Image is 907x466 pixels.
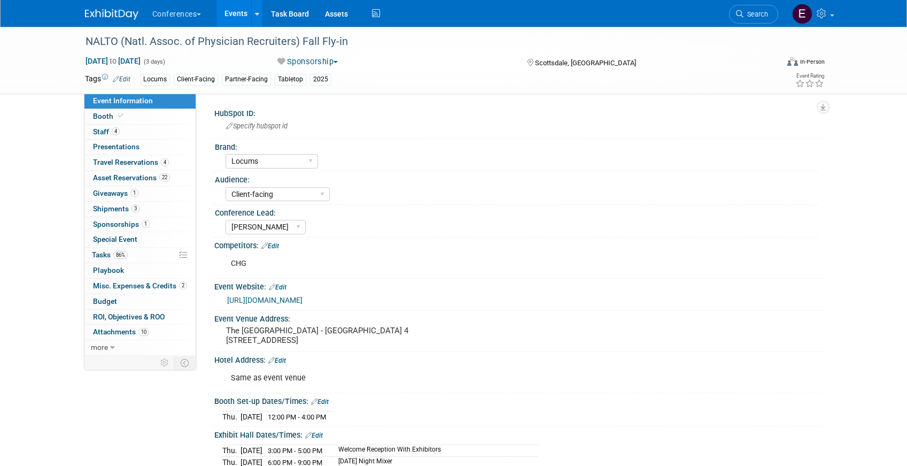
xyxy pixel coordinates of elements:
div: HubSpot ID: [214,105,823,119]
span: Scottsdale, [GEOGRAPHIC_DATA] [535,59,636,67]
img: Format-Inperson.png [787,57,798,66]
span: Presentations [93,142,139,151]
td: Thu. [222,445,241,457]
td: [DATE] [241,411,262,423]
span: [DATE] [DATE] [85,56,141,66]
a: Travel Reservations4 [84,155,196,170]
span: 3:00 PM - 5:00 PM [268,447,322,455]
a: Edit [305,432,323,439]
span: Playbook [93,266,124,274]
div: Tabletop [275,74,306,85]
div: Partner-Facing [222,74,271,85]
span: 86% [113,251,128,259]
div: Competitors: [214,238,823,251]
a: Edit [269,284,286,291]
span: 12:00 PM - 4:00 PM [268,413,326,421]
span: 2 [179,281,187,289]
td: Welcome Reception With Exhibitors [332,445,538,457]
span: 4 [112,127,120,135]
span: Shipments [93,204,139,213]
a: Edit [261,242,279,250]
span: Misc. Expenses & Credits [93,281,187,290]
a: Asset Reservations22 [84,171,196,186]
pre: The [GEOGRAPHIC_DATA] - [GEOGRAPHIC_DATA] 4 [STREET_ADDRESS] [226,326,456,345]
span: 1 [130,189,138,197]
span: ROI, Objectives & ROO [93,312,165,321]
a: Giveaways1 [84,186,196,201]
td: Toggle Event Tabs [174,356,196,370]
div: NALTO (Natl. Assoc. of Physician Recruiters) Fall Fly-in [82,32,762,51]
button: Sponsorship [274,56,342,67]
td: Thu. [222,411,241,423]
div: Hotel Address: [214,352,823,366]
span: Tasks [92,250,128,259]
a: ROI, Objectives & ROO [84,310,196,325]
span: to [108,57,118,65]
div: Exhibit Hall Dates/Times: [214,427,823,441]
span: Travel Reservations [93,158,169,166]
span: 10 [138,328,149,336]
div: Client-Facing [174,74,218,85]
div: Booth Set-up Dates/Times: [214,393,823,407]
span: Search [743,10,768,18]
td: [DATE] [241,445,262,457]
a: Edit [268,357,286,364]
div: Brand: [215,139,818,152]
img: ExhibitDay [85,9,138,20]
span: Special Event [93,235,137,243]
span: Giveaways [93,189,138,197]
span: 22 [159,173,170,181]
a: Tasks86% [84,248,196,263]
div: Locums [140,74,170,85]
div: Event Venue Address: [214,311,823,324]
span: (3 days) [143,58,165,65]
a: Misc. Expenses & Credits2 [84,279,196,294]
a: Shipments3 [84,202,196,217]
a: Attachments10 [84,325,196,340]
span: 4 [161,158,169,166]
a: Event Information [84,94,196,109]
div: Event Website: [214,279,823,293]
span: Booth [93,112,126,120]
img: Erin Anderson [792,4,812,24]
div: CHG [223,253,705,274]
a: Presentations [84,140,196,155]
div: 2025 [310,74,331,85]
a: Sponsorships1 [84,217,196,232]
span: Event Information [93,96,153,105]
a: Budget [84,294,196,309]
a: Search [729,5,778,24]
span: Specify hubspot id [226,122,288,130]
span: 1 [142,220,150,228]
span: more [91,343,108,352]
div: Event Format [715,56,825,72]
div: Same as event venue [223,368,705,389]
span: Budget [93,297,117,305]
div: In-Person [800,58,825,66]
span: Staff [93,127,120,136]
a: Edit [311,398,329,406]
a: [URL][DOMAIN_NAME] [227,296,303,304]
a: Special Event [84,232,196,247]
a: more [84,340,196,355]
a: Playbook [84,263,196,278]
td: Personalize Event Tab Strip [156,356,174,370]
td: Tags [85,73,130,86]
span: Attachments [93,327,149,336]
span: Sponsorships [93,220,150,228]
div: Event Rating [795,73,824,79]
a: Edit [113,75,130,83]
span: Asset Reservations [93,173,170,182]
div: Audience: [215,172,818,185]
div: Conference Lead: [215,205,818,218]
span: 3 [131,204,139,212]
a: Staff4 [84,125,196,140]
a: Booth [84,109,196,124]
i: Booth reservation complete [118,113,123,119]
